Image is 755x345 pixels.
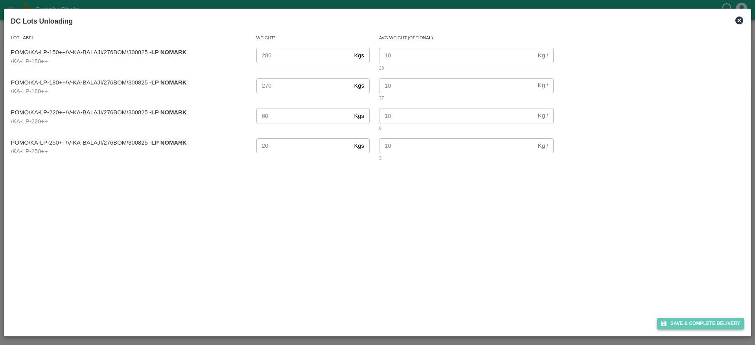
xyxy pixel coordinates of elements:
p: POMO/KA-LP-220++/V-KA-BALAJI/276BOM/300825 - [11,108,247,117]
div: / KA-LP-180++ [11,87,247,95]
p: Kgs [354,51,364,60]
strong: LP NOMARK [151,109,187,116]
strong: LP NOMARK [151,139,187,146]
strong: LP NOMARK [151,79,187,86]
div: / KA-LP-220++ [11,117,247,126]
strong: LP NOMARK [151,49,187,55]
p: POMO/KA-LP-150++/V-KA-BALAJI/276BOM/300825 - [11,48,247,57]
button: Save & Complete Delivery [657,318,744,329]
span: 2 [379,156,381,160]
p: POMO/KA-LP-250++/V-KA-BALAJI/276BOM/300825 - [11,138,247,147]
p: Kgs [354,141,364,150]
p: POMO/KA-LP-180++/V-KA-BALAJI/276BOM/300825 - [11,78,247,87]
div: / KA-LP-150++ [11,57,247,66]
b: DC Lots Unloading [11,17,73,25]
p: Kgs [354,112,364,120]
div: / KA-LP-250++ [11,147,247,156]
p: Kgs [354,81,364,90]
